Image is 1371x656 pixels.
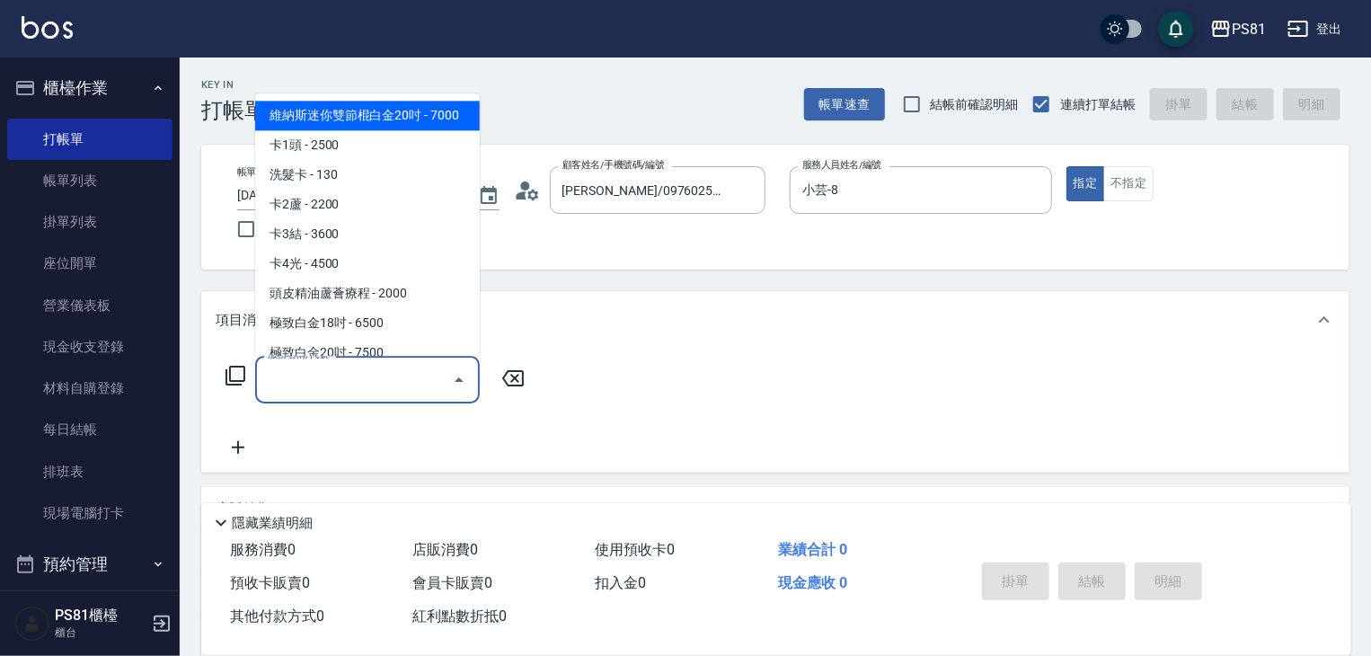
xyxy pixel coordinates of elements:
[1103,166,1154,201] button: 不指定
[14,606,50,642] img: Person
[1060,95,1136,114] span: 連續打單結帳
[201,291,1349,349] div: 項目消費
[232,514,313,533] p: 隱藏業績明細
[201,79,266,91] h2: Key In
[7,451,172,492] a: 排班表
[1203,11,1273,48] button: PS81
[55,625,146,641] p: 櫃台
[7,65,172,111] button: 櫃檯作業
[216,311,270,330] p: 項目消費
[255,130,480,160] span: 卡1頭 - 2500
[7,285,172,326] a: 營業儀表板
[22,16,73,39] img: Logo
[445,366,473,394] button: Close
[412,607,507,625] span: 紅利點數折抵 0
[562,158,665,172] label: 顧客姓名/手機號碼/編號
[255,279,480,308] span: 頭皮精油蘆薈療程 - 2000
[255,219,480,249] span: 卡3結 - 3600
[1232,18,1266,40] div: PS81
[201,98,266,123] h3: 打帳單
[237,165,275,179] label: 帳單日期
[7,541,172,588] button: 預約管理
[931,95,1019,114] span: 結帳前確認明細
[1158,11,1194,47] button: save
[7,326,172,368] a: 現金收支登錄
[237,181,460,210] input: YYYY/MM/DD hh:mm
[596,574,647,591] span: 扣入金 0
[255,101,480,130] span: 維納斯迷你雙節棍白金20吋 - 7000
[230,574,310,591] span: 預收卡販賣 0
[596,541,676,558] span: 使用預收卡 0
[7,368,172,409] a: 材料自購登錄
[7,588,172,634] button: 報表及分析
[778,541,847,558] span: 業績合計 0
[7,201,172,243] a: 掛單列表
[255,190,480,219] span: 卡2蘆 - 2200
[216,500,270,519] p: 店販銷售
[7,243,172,284] a: 座位開單
[55,607,146,625] h5: PS81櫃檯
[412,574,492,591] span: 會員卡販賣 0
[7,492,172,534] a: 現場電腦打卡
[1280,13,1349,46] button: 登出
[255,160,480,190] span: 洗髮卡 - 130
[255,249,480,279] span: 卡4光 - 4500
[255,308,480,338] span: 極致白金18吋 - 6500
[412,541,478,558] span: 店販消費 0
[467,174,510,217] button: Choose date, selected date is 2025-09-15
[1066,166,1105,201] button: 指定
[7,119,172,160] a: 打帳單
[255,338,480,368] span: 極致白金20吋 - 7500
[230,541,296,558] span: 服務消費 0
[7,409,172,450] a: 每日結帳
[201,487,1349,530] div: 店販銷售
[230,607,324,625] span: 其他付款方式 0
[7,160,172,201] a: 帳單列表
[804,88,885,121] button: 帳單速查
[802,158,881,172] label: 服務人員姓名/編號
[778,574,847,591] span: 現金應收 0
